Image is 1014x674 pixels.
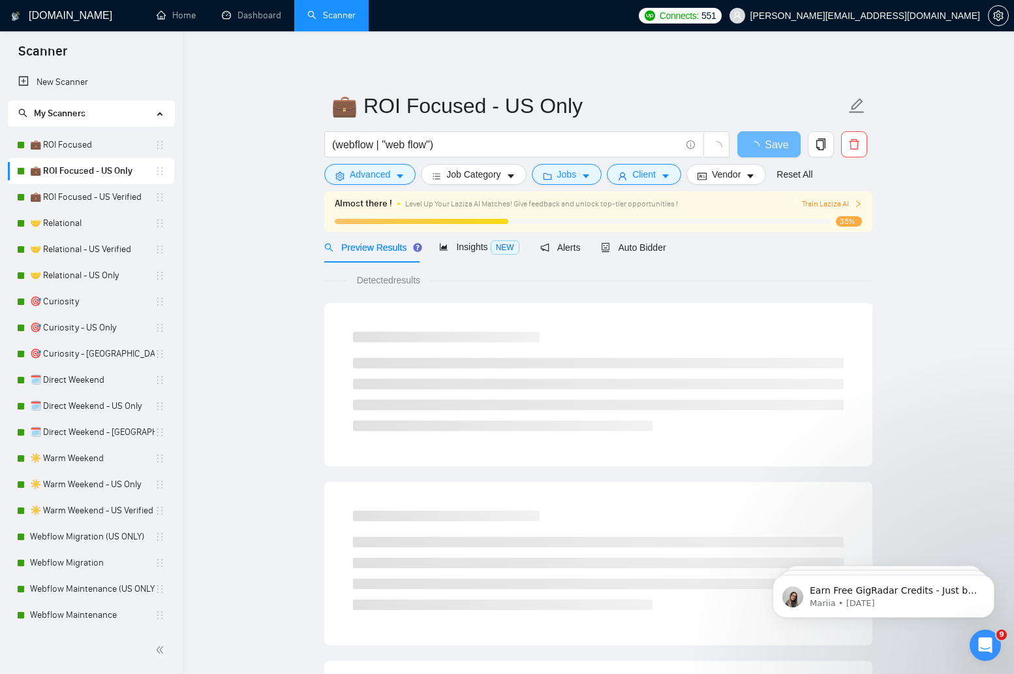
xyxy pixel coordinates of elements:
span: holder [155,584,165,594]
button: setting [988,5,1009,26]
li: 🎯 Curiosity - US Only [8,315,174,341]
span: 9 [996,630,1007,640]
a: 💼 ROI Focused - US Only [30,158,155,184]
a: 🎯 Curiosity [30,289,155,315]
button: userClientcaret-down [607,164,681,185]
span: holder [155,192,165,202]
span: Vendor [712,167,741,182]
a: homeHome [157,10,196,21]
a: ☀️ Warm Weekend [30,445,155,472]
span: holder [155,270,165,281]
span: Job Category [446,167,500,182]
span: caret-down [395,171,405,181]
li: Webflow Maintenance [8,602,174,628]
li: 🎯 Curiosity - US Verified [8,341,174,367]
span: Preview Results [324,242,418,253]
span: idcard [698,171,707,181]
span: My Scanners [34,108,85,119]
li: Webflow Maintenance (US ONLY) [8,576,174,602]
a: 🗓️ Direct Weekend - [GEOGRAPHIC_DATA] Verified [30,419,155,445]
a: Webflow Migration (US ONLY) [30,524,155,550]
li: ☀️ Warm Weekend - US Only [8,472,174,498]
span: NEW [491,240,519,255]
a: 🤝 Relational - US Only [30,263,155,289]
span: holder [155,244,165,255]
span: area-chart [439,242,448,251]
input: Scanner name... [331,89,846,122]
li: New Scanner [8,69,174,95]
span: holder [155,218,165,229]
span: Client [632,167,656,182]
span: holder [155,532,165,542]
a: 🗓️ Direct Weekend - US Only [30,393,155,419]
a: 🤝 Relational [30,210,155,236]
span: double-left [155,643,168,656]
span: delete [842,138,867,150]
span: caret-down [746,171,755,181]
a: New Scanner [18,69,164,95]
a: setting [988,10,1009,21]
img: logo [11,6,20,27]
span: holder [155,297,165,307]
span: robot [601,243,610,252]
span: user [618,171,627,181]
span: edit [848,97,865,114]
span: holder [155,610,165,620]
li: ☀️ Warm Weekend [8,445,174,472]
iframe: Intercom notifications message [753,547,1014,639]
span: Alerts [540,242,581,253]
span: holder [155,323,165,333]
button: copy [808,131,834,157]
li: 🗓️ Direct Weekend - US Only [8,393,174,419]
li: Webflow Migration [8,550,174,576]
span: Train Laziza AI [802,198,862,210]
li: 🗓️ Direct Weekend - US Verified [8,419,174,445]
span: right [854,200,862,208]
span: holder [155,453,165,464]
button: idcardVendorcaret-down [686,164,766,185]
span: Level Up Your Laziza AI Matches! Give feedback and unlock top-tier opportunities ! [405,199,678,208]
span: Detected results [348,273,429,287]
span: Save [765,136,788,153]
button: delete [841,131,867,157]
span: bars [432,171,441,181]
span: Scanner [8,42,78,69]
li: 🗓️ Direct Weekend [8,367,174,393]
li: ☀️ Warm Weekend - US Verified [8,498,174,524]
span: My Scanners [18,108,85,119]
a: searchScanner [307,10,356,21]
button: folderJobscaret-down [532,164,602,185]
span: loading [749,141,765,152]
span: setting [335,171,345,181]
span: holder [155,427,165,438]
span: caret-down [661,171,670,181]
li: 💼 ROI Focused - US Verified [8,184,174,210]
li: 🎯 Curiosity [8,289,174,315]
span: user [733,11,742,20]
input: Search Freelance Jobs... [332,136,681,153]
span: search [18,108,27,118]
a: Webflow Maintenance (US ONLY) [30,576,155,602]
li: 🤝 Relational - US Only [8,263,174,289]
span: holder [155,375,165,385]
a: 🎯 Curiosity - US Only [30,315,155,341]
button: barsJob Categorycaret-down [421,164,526,185]
img: upwork-logo.png [645,10,655,21]
span: Insights [439,242,519,252]
a: 💼 ROI Focused - US Verified [30,184,155,210]
a: 🎯 Curiosity - [GEOGRAPHIC_DATA] Verified [30,341,155,367]
span: notification [540,243,549,252]
span: info-circle [686,140,695,149]
span: Jobs [557,167,577,182]
span: folder [543,171,552,181]
span: holder [155,479,165,490]
span: holder [155,506,165,516]
span: setting [989,10,1008,21]
a: 🤝 Relational - US Verified [30,236,155,263]
span: holder [155,140,165,150]
iframe: Intercom live chat [970,630,1001,661]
